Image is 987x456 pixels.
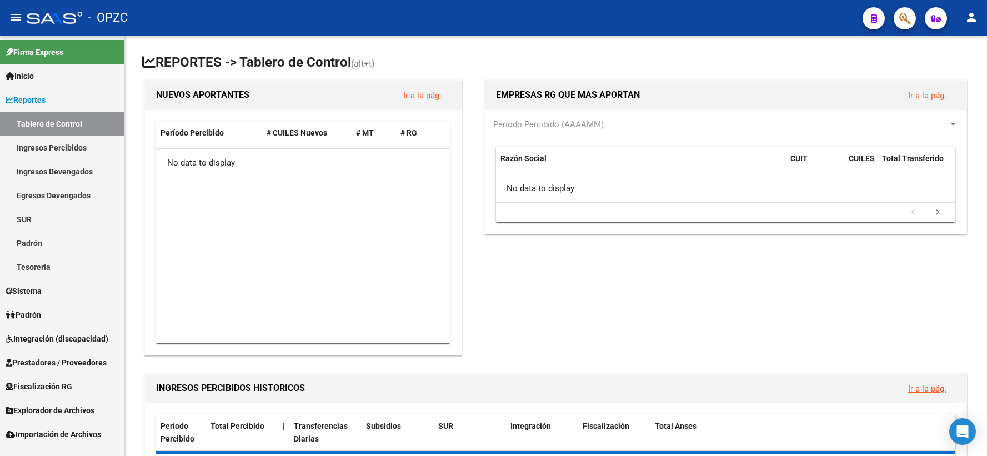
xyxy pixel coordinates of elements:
h1: REPORTES -> Tablero de Control [142,53,969,73]
span: Fiscalización RG [6,380,72,393]
span: Transferencias Diarias [294,422,348,443]
span: # MT [356,128,374,137]
span: Firma Express [6,46,63,58]
datatable-header-cell: # CUILES Nuevos [262,121,352,145]
span: Subsidios [366,422,401,430]
span: (alt+t) [351,58,375,69]
datatable-header-cell: CUILES [844,147,878,183]
div: No data to display [156,149,450,177]
div: Open Intercom Messenger [949,418,976,445]
datatable-header-cell: CUIT [786,147,844,183]
datatable-header-cell: Total Percibido [206,414,278,451]
a: Ir a la pág. [403,91,442,101]
datatable-header-cell: Período Percibido [156,121,262,145]
span: Explorador de Archivos [6,404,94,417]
span: Integración [510,422,551,430]
span: NUEVOS APORTANTES [156,89,249,100]
a: Ir a la pág. [908,91,946,101]
datatable-header-cell: Período Percibido [156,414,206,451]
a: go to previous page [903,207,924,219]
span: Importación de Archivos [6,428,101,440]
span: Total Percibido [211,422,264,430]
span: Prestadores / Proveedores [6,357,107,369]
span: Total Anses [655,422,697,430]
span: # CUILES Nuevos [267,128,327,137]
span: Padrón [6,309,41,321]
span: EMPRESAS RG QUE MAS APORTAN [496,89,640,100]
a: Ir a la pág. [908,384,946,394]
div: No data to display [496,174,955,202]
datatable-header-cell: | [278,414,289,451]
datatable-header-cell: Subsidios [362,414,434,451]
datatable-header-cell: Integración [506,414,578,451]
datatable-header-cell: Razón Social [496,147,786,183]
datatable-header-cell: Transferencias Diarias [289,414,362,451]
span: # RG [400,128,417,137]
span: Período Percibido [161,422,194,443]
a: go to next page [927,207,948,219]
datatable-header-cell: # RG [396,121,440,145]
span: CUILES [849,154,875,163]
span: Período Percibido (AAAAMM) [493,119,604,129]
button: Ir a la pág. [394,85,450,106]
span: Fiscalización [583,422,629,430]
span: Razón Social [500,154,547,163]
span: Total Transferido [882,154,944,163]
span: Sistema [6,285,42,297]
mat-icon: menu [9,11,22,24]
span: Reportes [6,94,46,106]
span: INGRESOS PERCIBIDOS HISTORICOS [156,383,305,393]
span: Inicio [6,70,34,82]
datatable-header-cell: Total Anses [650,414,945,451]
datatable-header-cell: Fiscalización [578,414,650,451]
span: SUR [438,422,453,430]
mat-icon: person [965,11,978,24]
datatable-header-cell: SUR [434,414,506,451]
button: Ir a la pág. [899,378,955,399]
span: - OPZC [88,6,128,30]
span: Período Percibido [161,128,224,137]
datatable-header-cell: Total Transferido [878,147,955,183]
span: CUIT [790,154,808,163]
datatable-header-cell: # MT [352,121,396,145]
span: Integración (discapacidad) [6,333,108,345]
span: | [283,422,285,430]
button: Ir a la pág. [899,85,955,106]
